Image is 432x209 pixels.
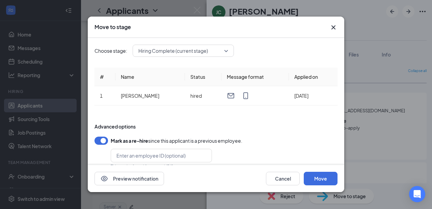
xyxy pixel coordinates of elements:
td: [PERSON_NAME] [115,86,185,106]
button: Close [329,23,337,31]
th: Message format [221,68,289,86]
span: 1 [100,93,103,99]
div: Advanced options [94,123,337,130]
input: Enter an employee ID (optional) [111,149,212,162]
th: Applied on [289,68,337,86]
svg: Cross [329,23,337,31]
button: EyePreview notification [94,172,164,186]
div: Open Intercom Messenger [409,186,425,202]
b: Mark as a re-hire [111,138,148,144]
span: Choose stage: [94,47,127,54]
h3: Move to stage [94,23,131,31]
td: hired [185,86,221,106]
svg: Email [227,92,235,100]
button: Cancel [266,172,300,186]
button: Move [304,172,337,186]
svg: MobileSms [242,92,250,100]
th: Status [185,68,221,86]
div: This can be found from your HRIS system [111,164,212,169]
th: # [94,68,115,86]
div: since this applicant is a previous employee. [111,137,242,145]
td: [DATE] [289,86,337,106]
th: Name [115,68,185,86]
svg: Eye [100,175,108,183]
span: Hiring Complete (current stage) [138,46,208,56]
